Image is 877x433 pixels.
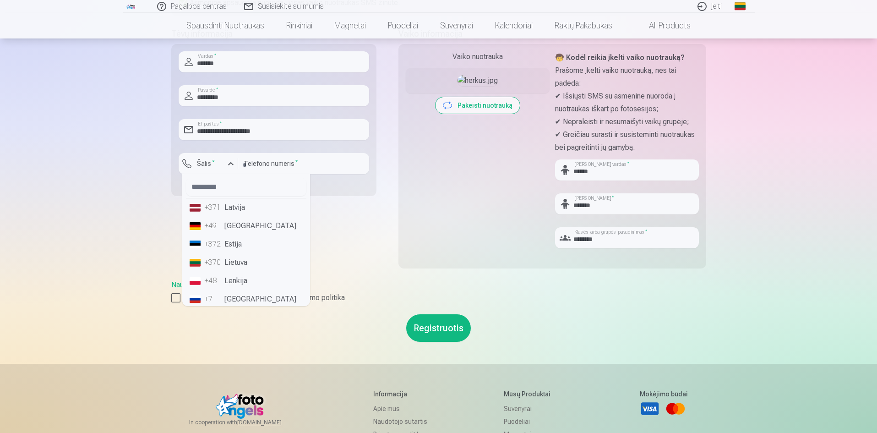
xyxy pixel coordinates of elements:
button: Šalis* [179,153,238,174]
p: ✔ Išsiųsti SMS su asmenine nuoroda į nuotraukas iškart po fotosesijos; [555,90,699,115]
p: Prašome įkelti vaiko nuotrauką, nes tai padeda: [555,64,699,90]
li: Latvija [186,198,306,217]
li: [GEOGRAPHIC_DATA] [186,217,306,235]
span: In cooperation with [189,419,304,426]
li: Lenkija [186,272,306,290]
button: Pakeisti nuotrauką [436,97,520,114]
a: Visa [640,399,660,419]
a: Raktų pakabukas [544,13,623,38]
a: Rinkiniai [275,13,323,38]
div: +7 [204,294,223,305]
a: Puodeliai [377,13,429,38]
div: +370 [204,257,223,268]
h5: Informacija [373,389,434,399]
a: Magnetai [323,13,377,38]
a: Mastercard [665,399,686,419]
a: Naudotojo sutartis [373,415,434,428]
label: Šalis [193,159,218,168]
p: ✔ Greičiau surasti ir susisteminti nuotraukas bei pagreitinti jų gamybą. [555,128,699,154]
li: Lietuva [186,253,306,272]
img: /fa2 [126,4,136,9]
h5: Mokėjimo būdai [640,389,688,399]
label: Sutinku su Naudotojo sutartimi ir privatumo politika [171,292,706,303]
a: Apie mus [373,402,434,415]
li: Estija [186,235,306,253]
div: [PERSON_NAME] yra privalomas [179,174,238,189]
button: Registruotis [406,314,471,342]
a: Suvenyrai [429,13,484,38]
div: +49 [204,220,223,231]
strong: 🧒 Kodėl reikia įkelti vaiko nuotrauką? [555,53,685,62]
a: Spausdinti nuotraukas [175,13,275,38]
div: , [171,280,706,303]
div: +371 [204,202,223,213]
a: All products [623,13,702,38]
div: +48 [204,275,223,286]
a: [DOMAIN_NAME] [237,419,304,426]
li: [GEOGRAPHIC_DATA] [186,290,306,308]
a: Kalendoriai [484,13,544,38]
h5: Mūsų produktai [504,389,570,399]
div: +372 [204,239,223,250]
a: Naudotojo sutartis [171,280,229,289]
a: Suvenyrai [504,402,570,415]
img: herkus.jpg [458,75,498,86]
p: ✔ Nepraleisti ir nesumaišyti vaikų grupėje; [555,115,699,128]
a: Puodeliai [504,415,570,428]
div: Vaiko nuotrauka [406,51,550,62]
